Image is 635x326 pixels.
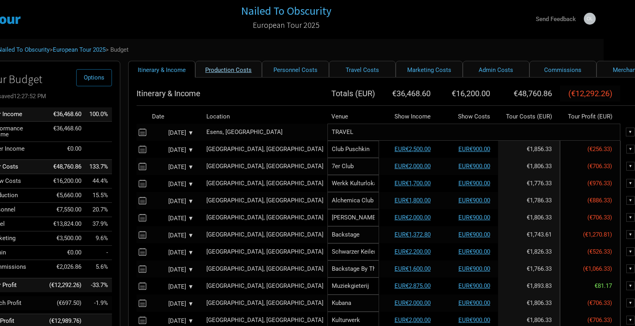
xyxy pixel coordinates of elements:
[327,295,379,312] input: Kubana
[439,85,498,101] th: €16,200.00
[626,281,635,290] div: ▼
[587,299,612,307] span: (€706.33)
[206,163,323,169] div: Mannheim, Germany
[45,107,85,122] td: €36,468.60
[498,141,560,158] td: Tour Cost allocation from Production, Personnel, Travel, Marketing, Admin & Commissions
[85,217,112,231] td: Travel as % of Tour Income
[626,316,635,324] div: ▼
[206,129,323,135] div: Esens, Germany
[84,74,104,81] span: Options
[150,250,194,256] div: [DATE] ▼
[498,277,560,295] td: Tour Cost allocation from Production, Personnel, Travel, Marketing, Admin & Commissions
[253,21,319,29] h2: European Tour 2025
[587,146,612,153] span: (€256.33)
[85,260,112,274] td: Commissions as % of Tour Income
[394,180,431,187] a: EUR€1,700.00
[327,226,379,243] input: Backstage
[150,267,194,273] div: [DATE] ▼
[327,260,379,277] input: Backstage By The Mill
[626,162,635,171] div: ▼
[45,296,85,310] td: (€697.50)
[150,130,194,136] div: [DATE] ▼
[329,61,396,78] a: Travel Costs
[241,5,331,17] a: Nailed To Obscurity
[262,61,329,78] a: Personnel Costs
[536,16,576,23] strong: Send Feedback
[327,85,379,101] th: Totals ( EUR )
[206,283,323,289] div: Maastricht, Netherlands
[45,231,85,246] td: €3,500.00
[45,203,85,217] td: €7,550.00
[45,260,85,274] td: €2,026.86
[458,316,490,324] a: EUR€900.00
[498,295,560,312] td: Tour Cost allocation from Production, Personnel, Travel, Marketing, Admin & Commissions
[150,164,194,170] div: [DATE] ▼
[137,85,327,101] th: Itinerary & Income
[45,188,85,203] td: €5,660.00
[626,247,635,256] div: ▼
[394,265,431,272] a: EUR€1,600.00
[498,175,560,192] td: Tour Cost allocation from Production, Personnel, Travel, Marketing, Admin & Commissions
[45,142,85,156] td: €0.00
[241,4,331,18] h1: Nailed To Obscurity
[76,69,112,86] button: Options
[45,174,85,188] td: €16,200.00
[85,231,112,246] td: Marketing as % of Tour Income
[560,110,620,124] th: Tour Profit ( EUR )
[206,180,323,186] div: Baden, Switzerland
[458,214,490,221] a: EUR€900.00
[85,142,112,156] td: Other Income as % of Tour Income
[206,300,323,306] div: Siegburg, Germany
[626,230,635,239] div: ▼
[85,174,112,188] td: Show Costs as % of Tour Income
[458,299,490,307] a: EUR€900.00
[202,110,327,124] th: Location
[206,198,323,204] div: Metropolitan City of Bologna, Italy
[150,301,194,307] div: [DATE] ▼
[85,188,112,203] td: Production as % of Tour Income
[458,146,490,153] a: EUR€900.00
[327,192,379,209] input: Alchemica Club
[587,197,612,204] span: (€886.33)
[458,265,490,272] a: EUR€900.00
[587,163,612,170] span: (€706.33)
[50,47,106,53] span: >
[53,46,106,53] a: European Tour 2025
[458,180,490,187] a: EUR€900.00
[626,264,635,273] div: ▼
[85,203,112,217] td: Personnel as % of Tour Income
[626,128,635,136] div: ▼
[587,248,612,255] span: (€526.33)
[327,243,379,260] input: Schwarzer Keiler
[583,265,612,272] span: (€1,066.33)
[626,299,635,307] div: ▼
[626,145,635,153] div: ▼
[150,284,194,290] div: [DATE] ▼
[150,181,194,187] div: [DATE] ▼
[45,246,85,260] td: €0.00
[394,299,431,307] a: EUR€2,000.00
[150,147,194,153] div: [DATE] ▼
[394,231,431,238] a: EUR€1,372.80
[595,282,612,289] span: €81.17
[498,192,560,209] td: Tour Cost allocation from Production, Personnel, Travel, Marketing, Admin & Commissions
[498,209,560,226] td: Tour Cost allocation from Production, Personnel, Travel, Marketing, Admin & Commissions
[150,318,194,324] div: [DATE] ▼
[45,160,85,174] td: €48,760.86
[458,282,490,289] a: EUR€900.00
[150,233,194,239] div: [DATE] ▼
[327,141,379,158] input: Club Puschkin
[45,217,85,231] td: €13,824.00
[458,231,490,238] a: EUR€900.00
[85,278,112,292] td: Tour Profit as % of Tour Income
[85,296,112,310] td: Merch Profit as % of Tour Income
[206,317,323,323] div: Herford, Germany
[498,226,560,243] td: Tour Cost allocation from Production, Personnel, Travel, Marketing, Admin & Commissions
[498,243,560,260] td: Tour Cost allocation from Production, Personnel, Travel, Marketing, Admin & Commissions
[626,213,635,222] div: ▼
[85,107,112,122] td: Tour Income as % of Tour Income
[206,146,323,152] div: Dresden, Germany
[439,110,498,124] th: Show Costs
[327,277,379,295] input: Muziekgieterij
[396,61,463,78] a: Marketing Costs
